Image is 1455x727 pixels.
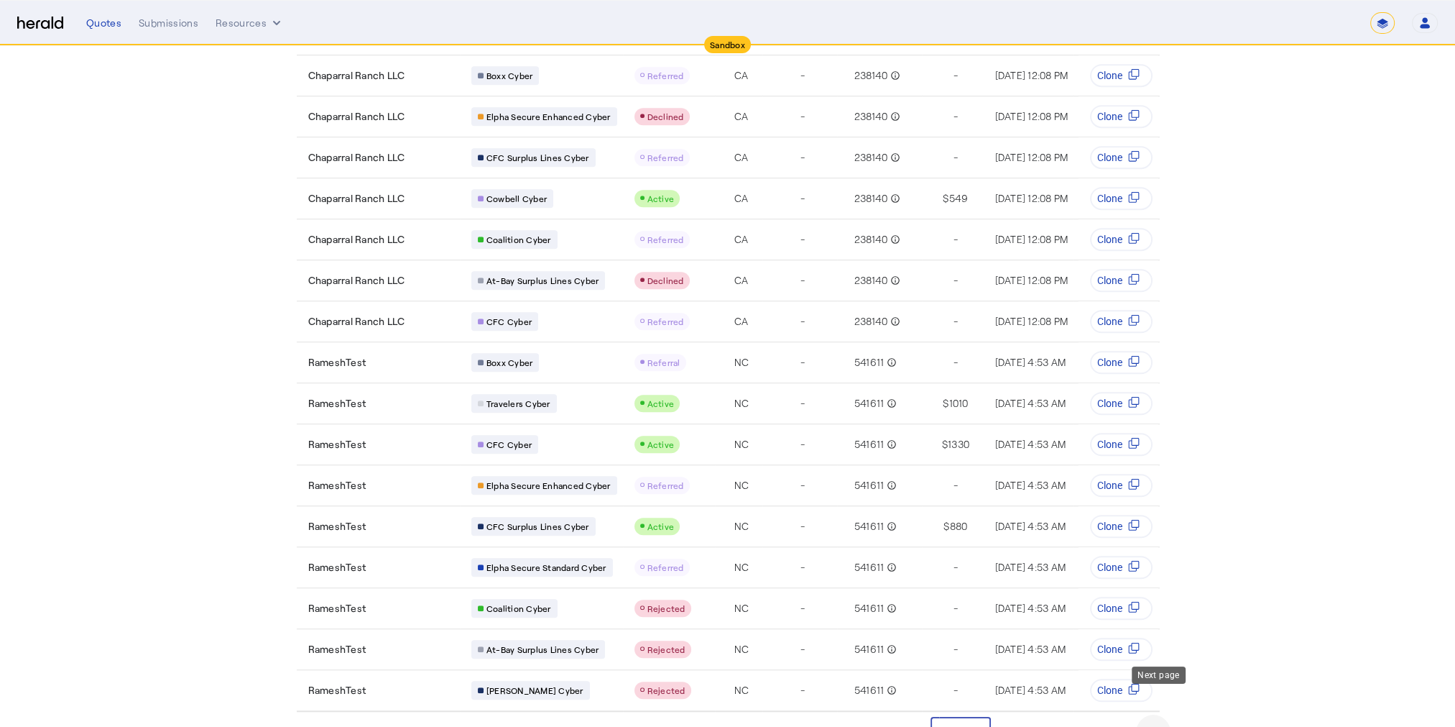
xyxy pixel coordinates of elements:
[1098,273,1123,288] span: Clone
[1091,187,1153,210] button: Clone
[486,562,606,573] span: Elpha Secure Standard Cyber
[308,232,405,247] span: Chaparral Ranch LLC
[854,191,888,206] span: 238140
[995,315,1068,327] span: [DATE] 12:08 PM
[308,519,366,534] span: RameshTest
[887,150,900,165] mat-icon: info_outline
[800,150,805,165] span: -
[950,519,968,534] span: 880
[854,150,888,165] span: 238140
[734,191,749,206] span: CA
[887,109,900,124] mat-icon: info_outline
[953,273,958,288] span: -
[486,193,547,204] span: Cowbell Cyber
[486,357,533,368] span: Boxx Cyber
[995,274,1068,286] span: [DATE] 12:08 PM
[647,152,684,163] span: Referred
[854,109,888,124] span: 238140
[486,685,583,696] span: [PERSON_NAME] Cyber
[854,355,884,370] span: 541611
[953,683,958,698] span: -
[884,642,897,657] mat-icon: info_outline
[800,355,805,370] span: -
[800,437,805,452] span: -
[734,109,749,124] span: CA
[953,560,958,575] span: -
[1098,191,1123,206] span: Clone
[854,601,884,616] span: 541611
[854,314,888,329] span: 238140
[308,683,366,698] span: RameshTest
[647,398,675,408] span: Active
[139,16,198,30] div: Submissions
[486,603,551,614] span: Coalition Cyber
[1098,560,1123,575] span: Clone
[884,601,897,616] mat-icon: info_outline
[308,355,366,370] span: RameshTest
[308,150,405,165] span: Chaparral Ranch LLC
[1098,396,1123,411] span: Clone
[1091,433,1153,456] button: Clone
[800,232,805,247] span: -
[995,69,1068,81] span: [DATE] 12:08 PM
[1091,597,1153,620] button: Clone
[734,478,749,493] span: NC
[734,314,749,329] span: CA
[953,642,958,657] span: -
[943,396,948,411] span: $
[800,109,805,124] span: -
[1091,269,1153,292] button: Clone
[1091,64,1153,87] button: Clone
[854,68,888,83] span: 238140
[1091,228,1153,251] button: Clone
[1098,232,1123,247] span: Clone
[884,560,897,575] mat-icon: info_outline
[1098,601,1123,616] span: Clone
[486,275,599,286] span: At-Bay Surplus Lines Cyber
[1098,642,1123,657] span: Clone
[216,16,284,30] button: Resources dropdown menu
[854,396,884,411] span: 541611
[953,601,958,616] span: -
[995,397,1066,409] span: [DATE] 4:53 AM
[854,232,888,247] span: 238140
[887,68,900,83] mat-icon: info_outline
[800,642,805,657] span: -
[953,314,958,329] span: -
[1091,310,1153,333] button: Clone
[1091,146,1153,169] button: Clone
[647,644,685,654] span: Rejected
[1098,683,1123,698] span: Clone
[854,437,884,452] span: 541611
[854,560,884,575] span: 541611
[1132,667,1186,684] div: Next page
[1091,105,1153,128] button: Clone
[1091,351,1153,374] button: Clone
[942,437,948,452] span: $
[854,519,884,534] span: 541611
[734,273,749,288] span: CA
[308,396,366,411] span: RameshTest
[1091,679,1153,702] button: Clone
[17,17,63,30] img: Herald Logo
[943,191,948,206] span: $
[734,437,749,452] span: NC
[884,683,897,698] mat-icon: info_outline
[486,152,589,163] span: CFC Surplus Lines Cyber
[308,437,366,452] span: RameshTest
[800,560,805,575] span: -
[884,396,897,411] mat-icon: info_outline
[734,355,749,370] span: NC
[854,642,884,657] span: 541611
[734,396,749,411] span: NC
[948,396,968,411] span: 1010
[1098,519,1123,534] span: Clone
[995,192,1068,204] span: [DATE] 12:08 PM
[734,642,749,657] span: NC
[854,273,888,288] span: 238140
[953,478,958,493] span: -
[647,193,675,204] span: Active
[734,519,749,534] span: NC
[647,480,684,490] span: Referred
[949,191,969,206] span: 549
